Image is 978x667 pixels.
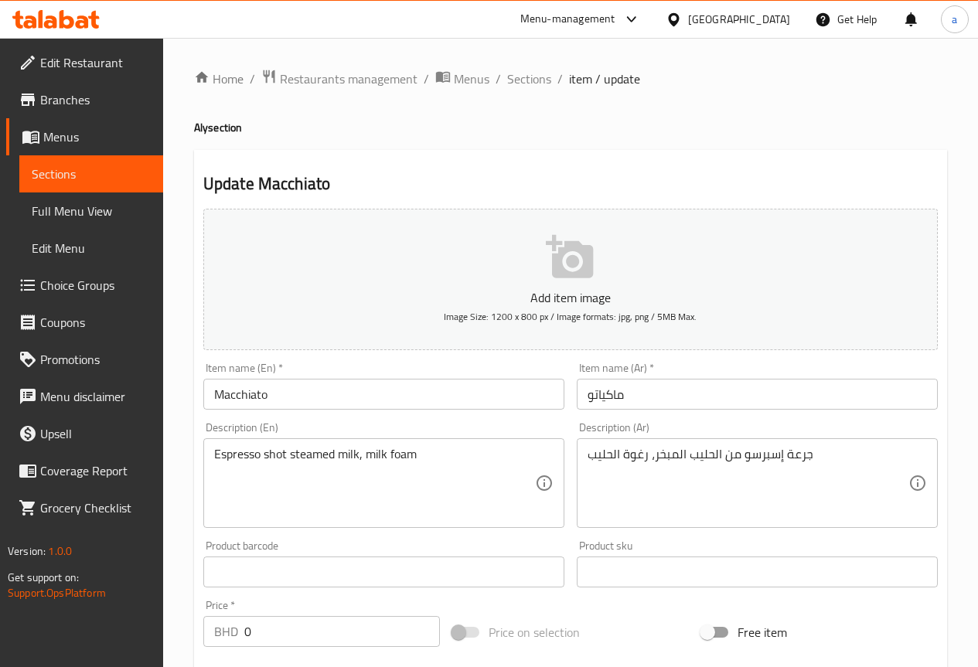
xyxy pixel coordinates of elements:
a: Support.OpsPlatform [8,583,106,603]
span: Get support on: [8,567,79,587]
a: Home [194,70,244,88]
span: Price on selection [489,623,580,641]
li: / [424,70,429,88]
textarea: Espresso shot steamed milk, milk foam [214,447,535,520]
h4: Aly section [194,120,947,135]
a: Menu disclaimer [6,378,163,415]
a: Upsell [6,415,163,452]
a: Sections [507,70,551,88]
a: Choice Groups [6,267,163,304]
li: / [250,70,255,88]
span: Sections [32,165,151,183]
span: Edit Menu [32,239,151,257]
a: Menus [6,118,163,155]
a: Grocery Checklist [6,489,163,526]
a: Coupons [6,304,163,341]
input: Please enter product sku [577,556,938,587]
span: Coverage Report [40,461,151,480]
span: Branches [40,90,151,109]
span: Choice Groups [40,276,151,294]
textarea: جرعة إسبرسو من الحليب المبخر، رغوة الحليب [588,447,908,520]
a: Menus [435,69,489,89]
span: Free item [738,623,787,641]
input: Enter name En [203,379,564,410]
span: Promotions [40,350,151,369]
a: Branches [6,81,163,118]
span: Image Size: 1200 x 800 px / Image formats: jpg, png / 5MB Max. [444,308,697,325]
nav: breadcrumb [194,69,947,89]
span: Upsell [40,424,151,443]
input: Please enter product barcode [203,556,564,587]
span: Menus [43,128,151,146]
span: Edit Restaurant [40,53,151,72]
a: Sections [19,155,163,192]
a: Restaurants management [261,69,417,89]
span: Version: [8,541,46,561]
a: Edit Restaurant [6,44,163,81]
li: / [496,70,501,88]
span: Coupons [40,313,151,332]
a: Full Menu View [19,192,163,230]
span: Restaurants management [280,70,417,88]
input: Enter name Ar [577,379,938,410]
p: Add item image [227,288,914,307]
span: Full Menu View [32,202,151,220]
span: item / update [569,70,640,88]
span: 1.0.0 [48,541,72,561]
li: / [557,70,563,88]
span: Menu disclaimer [40,387,151,406]
p: BHD [214,622,238,641]
span: Menus [454,70,489,88]
a: Promotions [6,341,163,378]
a: Edit Menu [19,230,163,267]
span: a [952,11,957,28]
button: Add item imageImage Size: 1200 x 800 px / Image formats: jpg, png / 5MB Max. [203,209,938,350]
input: Please enter price [244,616,440,647]
div: Menu-management [520,10,615,29]
span: Grocery Checklist [40,499,151,517]
h2: Update Macchiato [203,172,938,196]
div: [GEOGRAPHIC_DATA] [688,11,790,28]
a: Coverage Report [6,452,163,489]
